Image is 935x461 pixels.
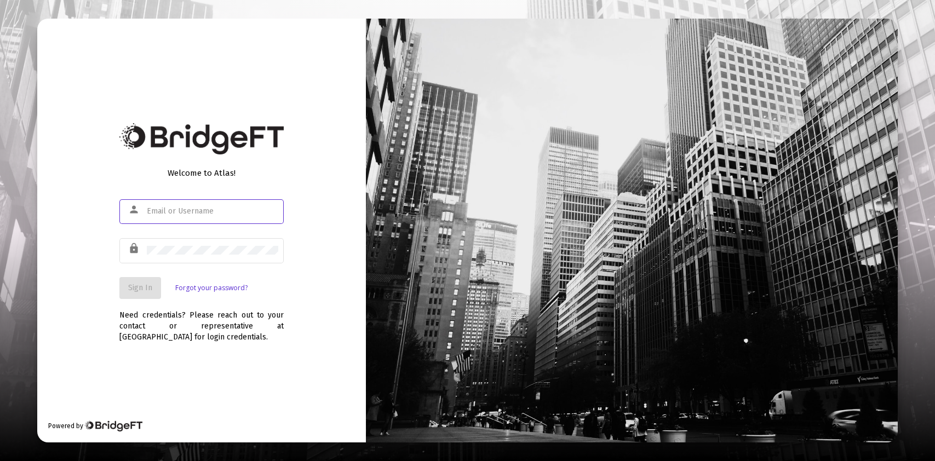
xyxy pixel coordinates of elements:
a: Forgot your password? [175,283,248,293]
img: Bridge Financial Technology Logo [84,420,142,431]
img: Bridge Financial Technology Logo [119,123,284,154]
mat-icon: person [128,203,141,216]
div: Powered by [48,420,142,431]
button: Sign In [119,277,161,299]
mat-icon: lock [128,242,141,255]
input: Email or Username [147,207,278,216]
div: Welcome to Atlas! [119,168,284,178]
div: Need credentials? Please reach out to your contact or representative at [GEOGRAPHIC_DATA] for log... [119,299,284,343]
span: Sign In [128,283,152,292]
